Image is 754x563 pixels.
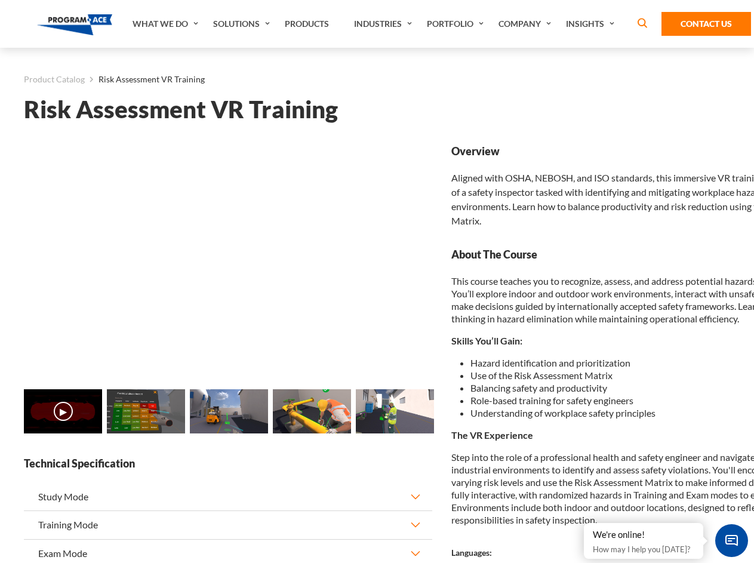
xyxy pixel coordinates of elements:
[24,389,102,433] img: Risk Assessment VR Training - Video 0
[54,402,73,421] button: ▶
[715,524,748,557] span: Chat Widget
[24,483,432,510] button: Study Mode
[273,389,351,433] img: Risk Assessment VR Training - Preview 3
[24,456,432,471] strong: Technical Specification
[661,12,751,36] a: Contact Us
[24,511,432,539] button: Training Mode
[593,529,694,541] div: We're online!
[24,144,432,374] iframe: Risk Assessment VR Training - Video 0
[85,72,205,87] li: Risk Assessment VR Training
[356,389,434,433] img: Risk Assessment VR Training - Preview 4
[451,547,492,558] strong: Languages:
[37,14,113,35] img: Program-Ace
[107,389,185,433] img: Risk Assessment VR Training - Preview 1
[24,72,85,87] a: Product Catalog
[190,389,268,433] img: Risk Assessment VR Training - Preview 2
[593,542,694,556] p: How may I help you [DATE]?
